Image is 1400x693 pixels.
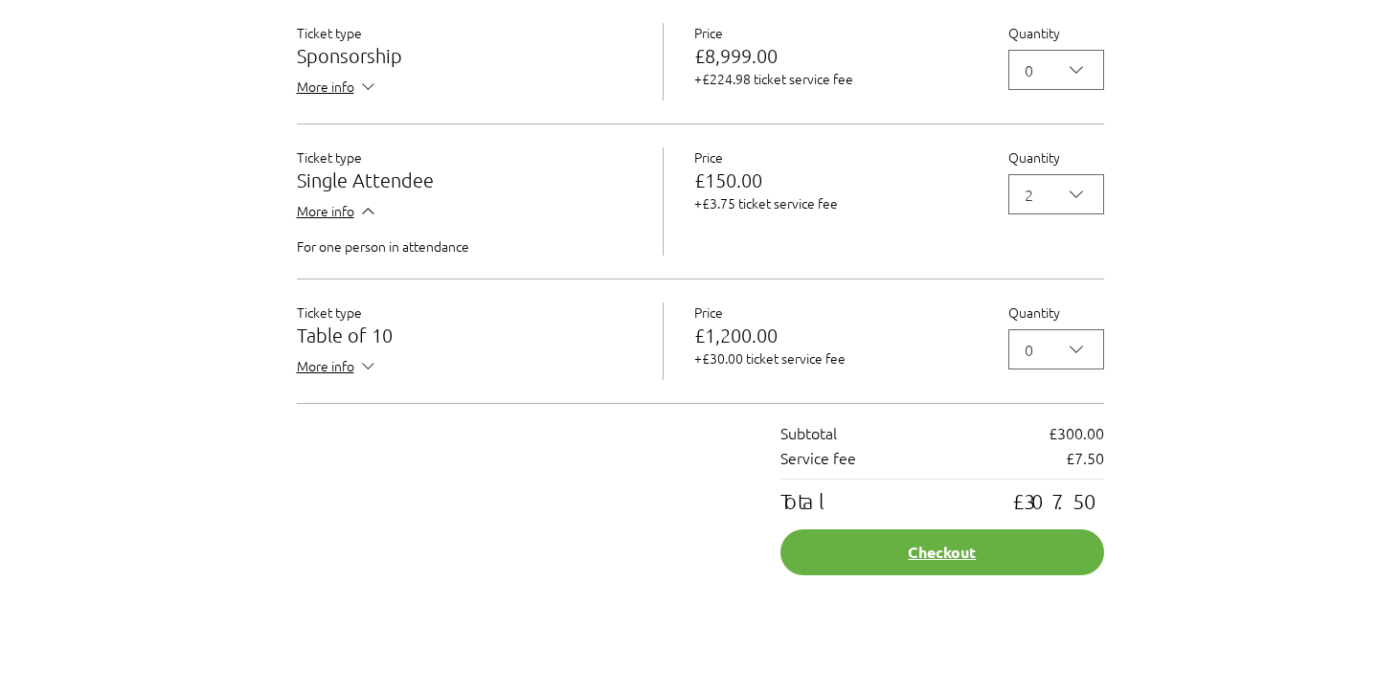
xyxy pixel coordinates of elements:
[1025,338,1033,361] div: 0
[694,46,978,65] p: £8,999.00
[1025,58,1033,81] div: 0
[694,193,978,212] p: +£3.75 ticket service fee
[694,348,978,368] p: +£30.00 ticket service fee
[297,46,632,65] h3: Sponsorship
[1049,423,1104,442] p: £300.00
[297,325,632,345] h3: Table of 10
[297,147,362,167] span: Ticket type
[780,529,1103,575] button: Checkout
[780,491,831,510] p: Total
[694,170,978,190] p: £150.00
[1008,302,1104,322] label: Quantity
[297,170,632,190] h3: Single Attendee
[1008,147,1104,167] label: Quantity
[297,356,378,380] button: More info
[694,147,723,167] span: Price
[694,69,978,88] p: +£224.98 ticket service fee
[1025,183,1033,206] div: 2
[780,448,856,467] p: Service fee
[297,302,362,322] span: Ticket type
[297,236,632,256] p: For one person in attendance
[694,325,978,345] p: £1,200.00
[297,23,362,42] span: Ticket type
[1008,23,1104,42] label: Quantity
[780,423,837,442] p: Subtotal
[1012,491,1104,510] p: £307.50
[1066,448,1104,467] p: £7.50
[297,77,378,101] button: More info
[297,201,378,225] button: More info
[694,23,723,42] span: Price
[694,302,723,322] span: Price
